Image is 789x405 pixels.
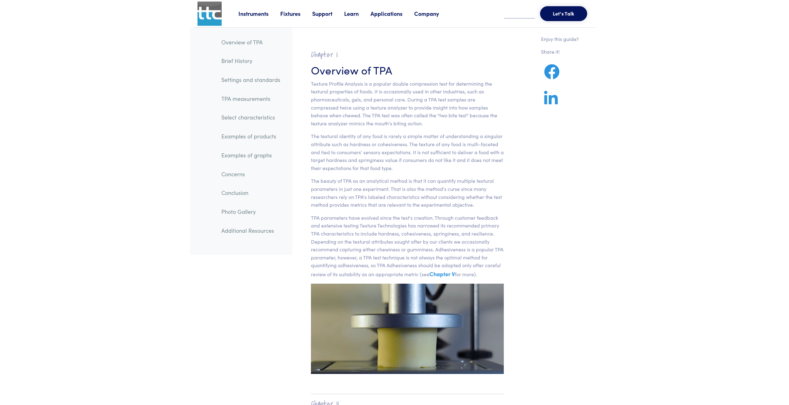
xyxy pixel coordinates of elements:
button: Let's Talk [540,6,587,21]
a: Examples of products [216,129,285,143]
p: Share it! [541,48,579,56]
p: The beauty of TPA as an analytical method is that it can quantify multiple textural parameters in... [311,177,504,209]
p: The textural identity of any food is rarely a simple matter of understanding a singular attribute... [311,132,504,172]
a: Select characteristics [216,110,285,124]
p: Enjoy this guide? [541,35,579,43]
img: cheese, precompression [311,284,504,374]
a: Support [312,10,344,17]
a: Chapter V [429,270,455,278]
a: Fixtures [280,10,312,17]
a: Learn [344,10,370,17]
h3: Overview of TPA [311,62,504,77]
img: ttc_logo_1x1_v1.0.png [197,2,222,26]
a: Brief History [216,54,285,68]
a: Additional Resources [216,223,285,238]
a: Settings and standards [216,73,285,87]
a: Share on LinkedIn [541,98,561,106]
h2: Chapter I [311,50,504,60]
a: Instruments [238,10,280,17]
a: Examples of graphs [216,148,285,162]
a: Concerns [216,167,285,181]
a: Applications [370,10,414,17]
p: Texture Profile Analysis is a popular double compression test for determining the textural proper... [311,80,504,128]
a: Overview of TPA [216,35,285,49]
a: TPA measurements [216,92,285,106]
a: Company [414,10,451,17]
a: Conclusion [216,186,285,200]
a: Photo Gallery [216,205,285,219]
p: TPA parameters have evolved since the test's creation. Through customer feedback and extensive te... [311,214,504,279]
